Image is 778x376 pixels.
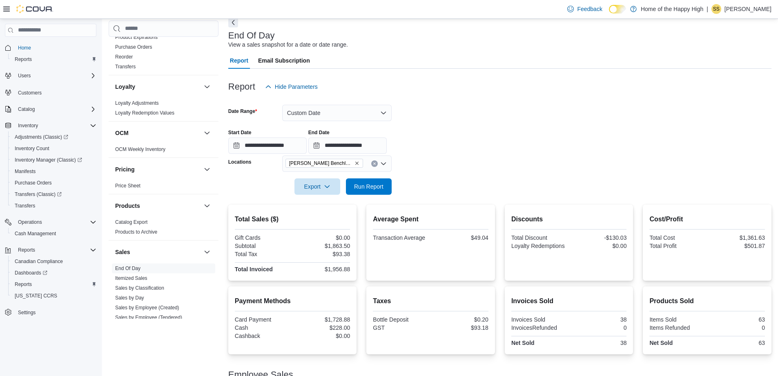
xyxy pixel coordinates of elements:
[649,340,673,346] strong: Net Sold
[609,14,609,14] span: Dark Mode
[115,202,140,210] h3: Products
[15,104,38,114] button: Catalog
[8,200,100,212] button: Transfers
[11,178,55,188] a: Purchase Orders
[115,34,158,40] a: Product Expirations
[15,191,62,198] span: Transfers (Classic)
[235,251,291,257] div: Total Tax
[294,266,350,272] div: $1,956.88
[15,71,34,81] button: Users
[294,333,350,339] div: $0.00
[109,181,218,194] div: Pricing
[11,279,35,289] a: Reports
[15,56,32,63] span: Reports
[511,243,567,249] div: Loyalty Redemptions
[571,234,626,241] div: -$130.03
[15,121,96,131] span: Inventory
[511,316,567,323] div: Invoices Sold
[11,132,71,142] a: Adjustments (Classic)
[294,251,350,257] div: $93.38
[15,217,45,227] button: Operations
[109,98,218,121] div: Loyalty
[2,244,100,256] button: Reports
[15,203,35,209] span: Transfers
[15,43,96,53] span: Home
[511,214,627,224] h2: Discounts
[115,219,147,225] span: Catalog Export
[235,243,291,249] div: Subtotal
[11,201,96,211] span: Transfers
[115,83,135,91] h3: Loyalty
[308,137,387,154] input: Press the down key to open a popover containing a calendar.
[2,104,100,115] button: Catalog
[15,293,57,299] span: [US_STATE] CCRS
[115,129,129,137] h3: OCM
[8,189,100,200] a: Transfers (Classic)
[2,86,100,98] button: Customers
[649,214,765,224] h2: Cost/Profit
[11,257,96,266] span: Canadian Compliance
[18,247,35,253] span: Reports
[115,54,133,60] a: Reorder
[8,177,100,189] button: Purchase Orders
[380,160,387,167] button: Open list of options
[228,31,275,41] h3: End Of Day
[571,340,626,346] div: 38
[115,285,164,291] a: Sales by Classification
[2,120,100,131] button: Inventory
[115,275,147,281] span: Itemized Sales
[282,105,392,121] button: Custom Date
[641,4,703,14] p: Home of the Happy High
[354,161,359,166] button: Remove Hinton - Hinton Benchlands - Fire & Flower from selection in this group
[8,267,100,279] a: Dashboards
[228,82,255,92] h3: Report
[202,247,212,257] button: Sales
[115,182,140,189] span: Price Sheet
[8,279,100,290] button: Reports
[11,167,39,176] a: Manifests
[11,229,96,239] span: Cash Management
[235,333,291,339] div: Cashback
[115,63,136,70] span: Transfers
[609,5,626,14] input: Dark Mode
[432,316,488,323] div: $0.20
[709,234,765,241] div: $1,361.63
[373,324,429,331] div: GST
[2,42,100,54] button: Home
[115,110,174,116] a: Loyalty Redemption Values
[11,291,60,301] a: [US_STATE] CCRS
[15,157,82,163] span: Inventory Manager (Classic)
[649,324,705,331] div: Items Refunded
[202,164,212,174] button: Pricing
[15,217,96,227] span: Operations
[8,54,100,65] button: Reports
[15,230,56,237] span: Cash Management
[18,106,35,113] span: Catalog
[15,281,32,288] span: Reports
[15,308,39,317] a: Settings
[11,257,66,266] a: Canadian Compliance
[115,100,159,106] a: Loyalty Adjustments
[8,256,100,267] button: Canadian Compliance
[11,189,96,199] span: Transfers (Classic)
[649,296,765,306] h2: Products Sold
[115,229,157,235] span: Products to Archive
[228,108,257,115] label: Date Range
[258,52,310,69] span: Email Subscription
[8,166,100,177] button: Manifests
[11,268,96,278] span: Dashboards
[11,189,65,199] a: Transfers (Classic)
[202,201,212,211] button: Products
[294,243,350,249] div: $1,863.50
[15,87,96,97] span: Customers
[709,316,765,323] div: 63
[262,79,321,95] button: Hide Parameters
[15,145,49,152] span: Inventory Count
[2,70,100,81] button: Users
[11,144,96,153] span: Inventory Count
[571,324,626,331] div: 0
[8,228,100,239] button: Cash Management
[11,201,38,211] a: Transfers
